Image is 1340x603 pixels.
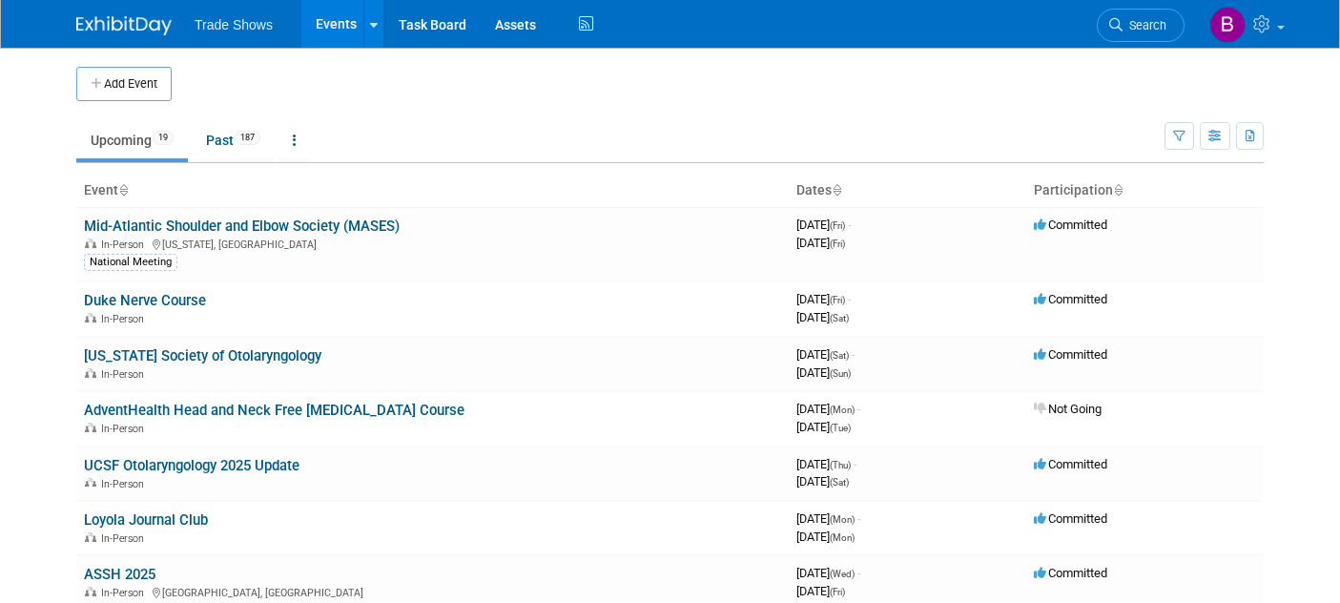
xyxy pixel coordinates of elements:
a: Upcoming19 [76,122,188,158]
a: Loyola Journal Club [84,511,208,529]
span: In-Person [101,423,150,435]
span: In-Person [101,587,150,599]
span: - [854,457,856,471]
span: Committed [1034,347,1107,362]
span: - [857,566,860,580]
a: ASSH 2025 [84,566,155,583]
a: Mid-Atlantic Shoulder and Elbow Society (MASES) [84,218,400,235]
div: [GEOGRAPHIC_DATA], [GEOGRAPHIC_DATA] [84,584,781,599]
span: (Mon) [830,514,855,525]
a: AdventHealth Head and Neck Free [MEDICAL_DATA] Course [84,402,464,419]
span: Committed [1034,218,1107,232]
span: [DATE] [796,420,851,434]
span: (Fri) [830,239,845,249]
th: Participation [1026,175,1264,207]
span: (Sat) [830,477,849,488]
span: In-Person [101,239,150,251]
span: (Sat) [830,350,849,361]
span: - [852,347,855,362]
button: Add Event [76,67,172,101]
span: [DATE] [796,292,851,306]
a: Search [1097,9,1185,42]
span: Committed [1034,566,1107,580]
img: ExhibitDay [76,16,172,35]
span: Search [1123,18,1166,32]
a: Duke Nerve Course [84,292,206,309]
th: Event [76,175,789,207]
span: Committed [1034,511,1107,526]
span: (Fri) [830,587,845,597]
span: [DATE] [796,218,851,232]
span: (Tue) [830,423,851,433]
span: Not Going [1034,402,1102,416]
img: In-Person Event [85,313,96,322]
span: [DATE] [796,584,845,598]
span: In-Person [101,313,150,325]
th: Dates [789,175,1026,207]
span: [DATE] [796,365,851,380]
span: [DATE] [796,457,856,471]
a: Past187 [192,122,275,158]
span: [DATE] [796,566,860,580]
span: - [848,292,851,306]
span: (Fri) [830,295,845,305]
a: Sort by Start Date [832,182,841,198]
img: Becca Rensi [1209,7,1246,43]
span: Committed [1034,457,1107,471]
img: In-Person Event [85,368,96,378]
span: In-Person [101,368,150,381]
span: - [857,511,860,526]
span: Trade Shows [195,17,273,32]
span: (Fri) [830,220,845,231]
span: - [848,218,851,232]
span: - [857,402,860,416]
div: [US_STATE], [GEOGRAPHIC_DATA] [84,236,781,251]
span: (Wed) [830,569,855,579]
span: (Mon) [830,405,855,415]
span: (Sun) [830,368,851,379]
div: National Meeting [84,254,177,271]
a: Sort by Event Name [118,182,128,198]
img: In-Person Event [85,239,96,248]
span: 19 [153,131,174,145]
span: [DATE] [796,530,855,544]
img: In-Person Event [85,478,96,488]
span: [DATE] [796,402,860,416]
img: In-Person Event [85,587,96,596]
img: In-Person Event [85,532,96,542]
span: [DATE] [796,511,860,526]
img: In-Person Event [85,423,96,432]
span: In-Person [101,532,150,545]
span: (Mon) [830,532,855,543]
span: (Sat) [830,313,849,323]
span: [DATE] [796,347,855,362]
span: (Thu) [830,460,851,470]
span: [DATE] [796,310,849,324]
span: 187 [235,131,260,145]
span: [DATE] [796,236,845,250]
a: UCSF Otolaryngology 2025 Update [84,457,299,474]
a: Sort by Participation Type [1113,182,1123,198]
span: Committed [1034,292,1107,306]
a: [US_STATE] Society of Otolaryngology [84,347,321,364]
span: In-Person [101,478,150,490]
span: [DATE] [796,474,849,489]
